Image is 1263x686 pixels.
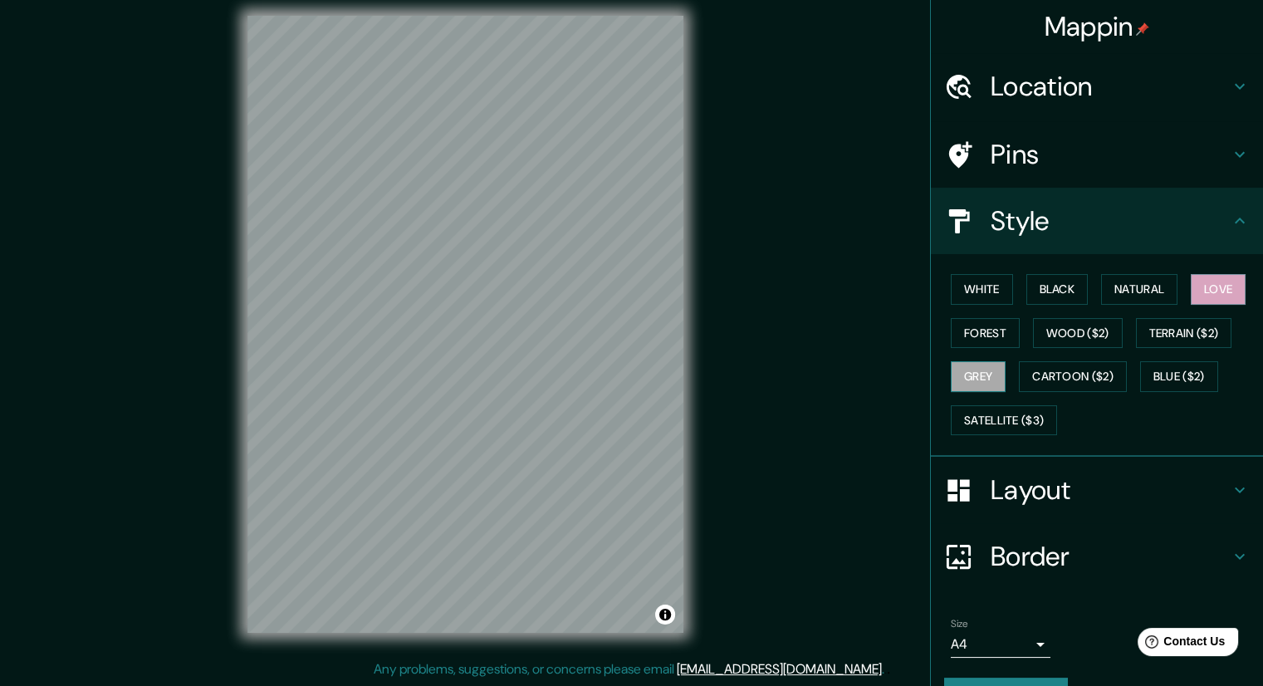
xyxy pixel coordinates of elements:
[931,53,1263,120] div: Location
[1033,318,1123,349] button: Wood ($2)
[677,660,882,678] a: [EMAIL_ADDRESS][DOMAIN_NAME]
[991,70,1230,103] h4: Location
[1136,318,1232,349] button: Terrain ($2)
[951,631,1050,658] div: A4
[1136,22,1149,36] img: pin-icon.png
[951,617,968,631] label: Size
[931,188,1263,254] div: Style
[991,540,1230,573] h4: Border
[1115,621,1245,668] iframe: Help widget launcher
[1101,274,1177,305] button: Natural
[887,659,890,679] div: .
[951,274,1013,305] button: White
[247,16,683,633] canvas: Map
[1140,361,1218,392] button: Blue ($2)
[931,121,1263,188] div: Pins
[1019,361,1127,392] button: Cartoon ($2)
[991,204,1230,238] h4: Style
[931,457,1263,523] div: Layout
[1191,274,1246,305] button: Love
[655,605,675,625] button: Toggle attribution
[884,659,887,679] div: .
[1045,10,1150,43] h4: Mappin
[1026,274,1089,305] button: Black
[991,138,1230,171] h4: Pins
[951,361,1006,392] button: Grey
[951,405,1057,436] button: Satellite ($3)
[931,523,1263,590] div: Border
[374,659,884,679] p: Any problems, suggestions, or concerns please email .
[991,473,1230,507] h4: Layout
[951,318,1020,349] button: Forest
